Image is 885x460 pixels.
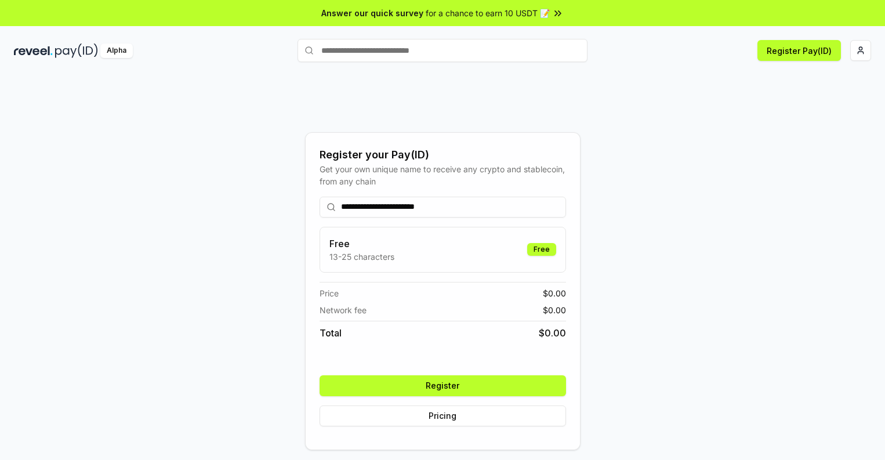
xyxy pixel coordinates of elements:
[55,44,98,58] img: pay_id
[321,7,423,19] span: Answer our quick survey
[14,44,53,58] img: reveel_dark
[426,7,550,19] span: for a chance to earn 10 USDT 📝
[320,326,342,340] span: Total
[320,375,566,396] button: Register
[527,243,556,256] div: Free
[320,287,339,299] span: Price
[329,251,394,263] p: 13-25 characters
[320,163,566,187] div: Get your own unique name to receive any crypto and stablecoin, from any chain
[543,287,566,299] span: $ 0.00
[320,304,367,316] span: Network fee
[543,304,566,316] span: $ 0.00
[539,326,566,340] span: $ 0.00
[320,147,566,163] div: Register your Pay(ID)
[100,44,133,58] div: Alpha
[757,40,841,61] button: Register Pay(ID)
[320,405,566,426] button: Pricing
[329,237,394,251] h3: Free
